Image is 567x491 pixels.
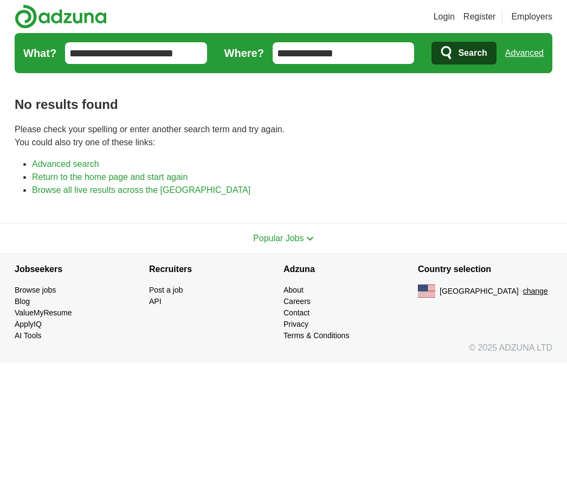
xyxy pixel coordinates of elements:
a: ValueMyResume [15,308,72,317]
span: Popular Jobs [253,234,304,243]
a: ApplyIQ [15,320,42,328]
p: Please check your spelling or enter another search term and try again. You could also try one of ... [15,123,552,149]
a: Careers [283,297,311,306]
a: API [149,297,162,306]
a: Blog [15,297,30,306]
div: © 2025 ADZUNA LTD [6,341,561,363]
a: About [283,286,304,294]
a: Advanced [505,42,544,64]
img: US flag [418,285,435,298]
a: Advanced search [32,159,99,169]
a: Browse jobs [15,286,56,294]
label: What? [23,45,56,61]
a: Post a job [149,286,183,294]
a: Browse all live results across the [GEOGRAPHIC_DATA] [32,185,250,195]
a: Login [434,10,455,23]
a: Terms & Conditions [283,331,349,340]
h1: No results found [15,95,552,114]
label: Where? [224,45,264,61]
h4: Country selection [418,254,552,285]
button: Search [431,42,496,64]
span: [GEOGRAPHIC_DATA] [440,286,519,297]
a: Return to the home page and start again [32,172,188,182]
a: Employers [511,10,552,23]
a: Contact [283,308,310,317]
a: AI Tools [15,331,42,340]
button: change [523,286,548,297]
a: Privacy [283,320,308,328]
img: toggle icon [306,236,314,241]
img: Adzuna logo [15,4,107,29]
a: Register [463,10,496,23]
span: Search [458,42,487,64]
